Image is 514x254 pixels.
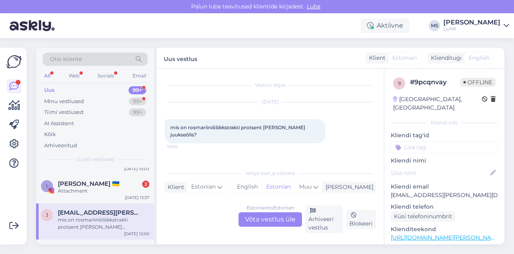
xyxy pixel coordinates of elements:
div: Arhiveeritud [44,142,77,150]
div: [PERSON_NAME] [322,183,373,191]
div: AI Assistent [44,120,74,128]
span: Offline [460,78,496,87]
div: Blokeeri [346,210,376,229]
p: Kliendi nimi [391,156,498,165]
div: Kliendi info [391,119,498,126]
div: Uus [44,86,55,94]
input: Lisa nimi [391,169,489,177]
div: Klient [165,183,184,191]
div: [DATE] 13:37 [125,195,149,201]
p: Kliendi tag'id [391,131,498,140]
div: Võta vestlus üle [239,212,302,227]
span: English [469,54,490,62]
div: Aktiivne [361,18,410,33]
div: Tiimi vestlused [44,108,84,116]
span: 9 [398,80,401,86]
label: Uus vestlus [164,53,197,63]
span: Muu [299,183,312,190]
div: Web [67,71,81,81]
span: Uued vestlused [77,156,114,163]
a: [PERSON_NAME]LUMI [443,19,509,32]
div: Estonian to Estonian [247,204,294,211]
div: # 9pcqnvay [410,77,460,87]
div: Minu vestlused [44,98,84,106]
div: [PERSON_NAME] [443,19,500,26]
div: [DATE] 10:03 [124,166,149,172]
span: Luba [304,3,323,10]
div: Klient [366,54,385,62]
div: [DATE] 12:00 [124,231,149,237]
span: I [46,183,48,189]
div: [GEOGRAPHIC_DATA], [GEOGRAPHIC_DATA] [393,95,482,112]
div: Arhiveeri vestlus [305,205,343,233]
div: All [43,71,52,81]
p: Kliendi email [391,183,498,191]
div: 99+ [129,108,146,116]
div: Estonian [262,181,295,193]
div: Kõik [44,130,56,138]
span: mis on rosmariiniõli/ekstrakti protsent [PERSON_NAME] juukseõlis? [170,124,306,138]
span: Otsi kliente [50,55,82,63]
span: Estonian [191,183,216,191]
p: Klienditeekond [391,225,498,234]
div: Socials [96,71,116,81]
div: [DATE] [165,98,376,106]
div: Vestlus algas [165,81,376,89]
span: 12:00 [167,144,197,150]
p: [EMAIL_ADDRESS][PERSON_NAME][DOMAIN_NAME] [391,191,498,199]
div: mis on rosmariiniõli/ekstrakti protsent [PERSON_NAME] juukseõlis? [58,216,149,231]
span: Estonian [392,54,417,62]
span: jaanus.leib@icloud.com [58,209,141,216]
div: Email [131,71,148,81]
div: Klienditugi [428,54,462,62]
div: MS [429,20,440,31]
div: Küsi telefoninumbrit [391,211,455,222]
div: Attachment [58,187,149,195]
div: LUMI [443,26,500,32]
span: Ingrid Mugu 🇺🇦 [58,180,120,187]
div: 99+ [128,86,146,94]
img: Askly Logo [6,54,22,69]
span: j [46,212,48,218]
div: English [233,181,262,193]
div: 99+ [129,98,146,106]
a: [URL][DOMAIN_NAME][PERSON_NAME] [391,234,502,241]
div: 2 [142,181,149,188]
p: Kliendi telefon [391,203,498,211]
div: Valige keel ja vastake [165,170,376,177]
input: Lisa tag [391,141,498,153]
